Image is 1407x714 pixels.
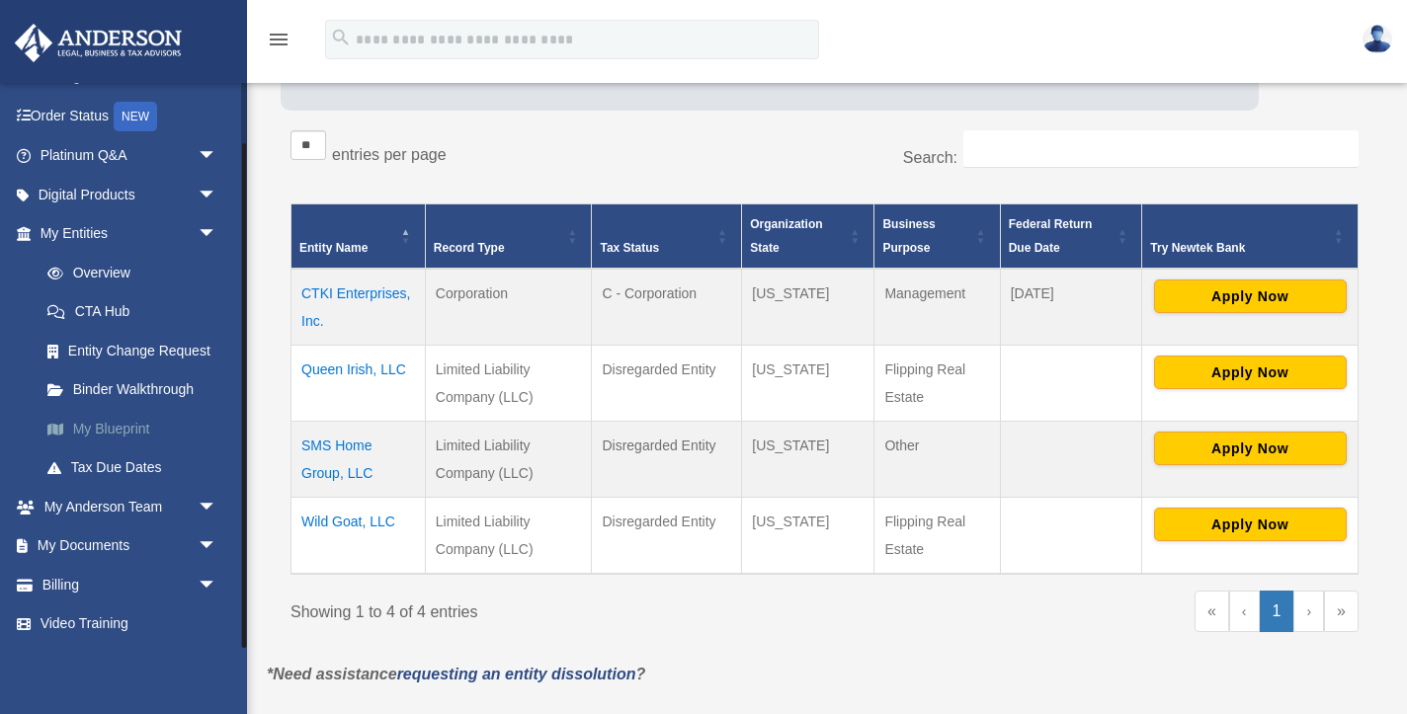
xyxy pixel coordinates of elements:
td: Wild Goat, LLC [291,497,426,574]
a: Tax Due Dates [28,448,247,488]
a: My Anderson Teamarrow_drop_down [14,487,247,526]
th: Federal Return Due Date: Activate to sort [1000,203,1142,269]
td: Disregarded Entity [592,421,742,497]
a: CTA Hub [28,292,247,332]
td: Limited Liability Company (LLC) [425,345,592,421]
a: Entity Change Request [28,331,247,370]
span: Organization State [750,217,822,255]
td: [US_STATE] [742,345,874,421]
span: arrow_drop_down [198,214,237,255]
button: Apply Now [1154,356,1347,389]
a: My Blueprint [28,409,247,448]
div: Showing 1 to 4 of 4 entries [290,591,810,626]
th: Business Purpose: Activate to sort [874,203,1000,269]
img: Anderson Advisors Platinum Portal [9,24,188,62]
a: Overview [28,253,237,292]
th: Organization State: Activate to sort [742,203,874,269]
span: Tax Status [600,241,659,255]
a: First [1195,591,1229,632]
td: [DATE] [1000,269,1142,346]
button: Apply Now [1154,432,1347,465]
th: Entity Name: Activate to invert sorting [291,203,426,269]
span: arrow_drop_down [198,565,237,605]
a: Platinum Q&Aarrow_drop_down [14,136,247,176]
th: Tax Status: Activate to sort [592,203,742,269]
a: My Documentsarrow_drop_down [14,526,247,566]
span: Business Purpose [882,217,935,255]
td: Management [874,269,1000,346]
a: Digital Productsarrow_drop_down [14,175,247,214]
td: [US_STATE] [742,269,874,346]
a: Last [1324,591,1359,632]
button: Apply Now [1154,279,1347,313]
a: Binder Walkthrough [28,370,247,410]
span: arrow_drop_down [198,526,237,567]
em: *Need assistance ? [267,666,645,682]
td: Disregarded Entity [592,345,742,421]
td: Disregarded Entity [592,497,742,574]
label: Search: [903,149,957,166]
a: My Entitiesarrow_drop_down [14,214,247,254]
span: Entity Name [299,241,368,255]
td: Flipping Real Estate [874,497,1000,574]
a: 1 [1260,591,1294,632]
span: arrow_drop_down [198,487,237,527]
a: Video Training [14,604,247,644]
td: Limited Liability Company (LLC) [425,421,592,497]
td: CTKI Enterprises, Inc. [291,269,426,346]
td: SMS Home Group, LLC [291,421,426,497]
td: Queen Irish, LLC [291,345,426,421]
a: Next [1293,591,1324,632]
span: Record Type [434,241,505,255]
a: menu [267,35,290,51]
td: Flipping Real Estate [874,345,1000,421]
th: Record Type: Activate to sort [425,203,592,269]
td: [US_STATE] [742,421,874,497]
span: arrow_drop_down [198,136,237,177]
label: entries per page [332,146,447,163]
td: Other [874,421,1000,497]
a: Previous [1229,591,1260,632]
div: Try Newtek Bank [1150,236,1328,260]
a: Billingarrow_drop_down [14,565,247,604]
i: menu [267,28,290,51]
span: Federal Return Due Date [1009,217,1093,255]
div: NEW [114,102,157,131]
td: Corporation [425,269,592,346]
button: Apply Now [1154,508,1347,541]
img: User Pic [1363,25,1392,53]
td: Limited Liability Company (LLC) [425,497,592,574]
td: [US_STATE] [742,497,874,574]
a: Order StatusNEW [14,96,247,136]
a: requesting an entity dissolution [397,666,636,682]
i: search [330,27,352,48]
span: arrow_drop_down [198,175,237,215]
th: Try Newtek Bank : Activate to sort [1142,203,1359,269]
td: C - Corporation [592,269,742,346]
